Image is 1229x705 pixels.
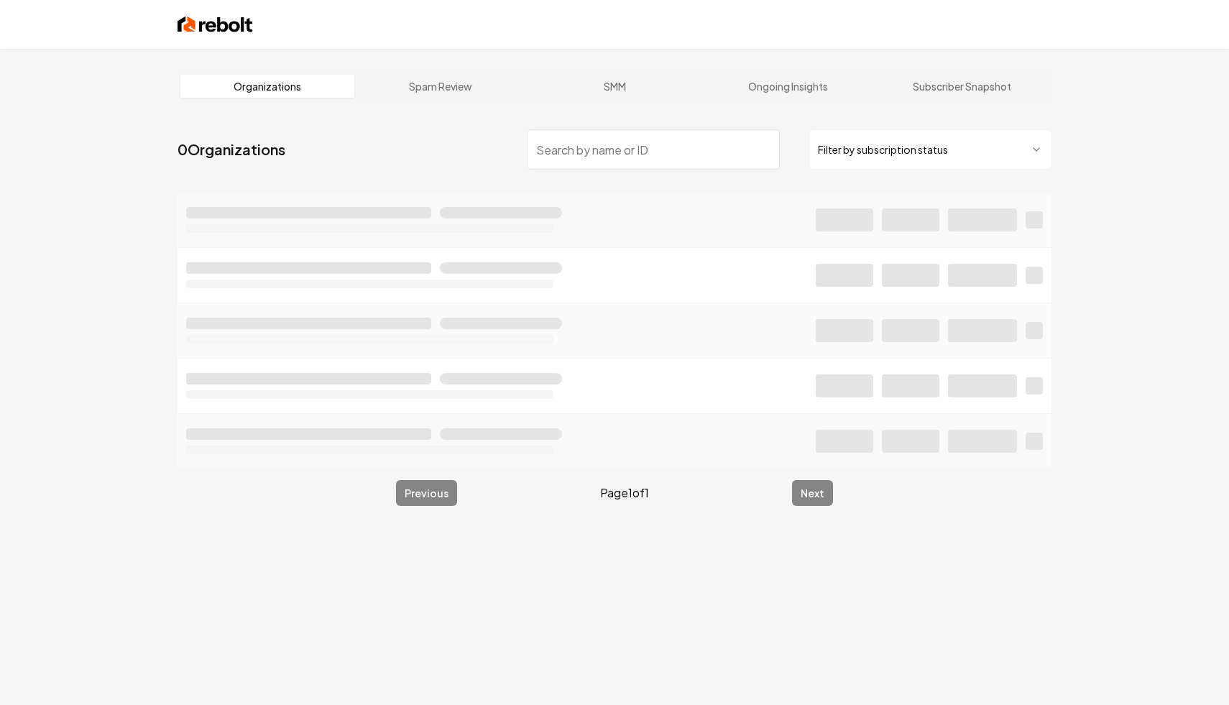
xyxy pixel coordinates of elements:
[701,75,875,98] a: Ongoing Insights
[178,14,253,34] img: Rebolt Logo
[600,484,649,502] span: Page 1 of 1
[527,129,780,170] input: Search by name or ID
[354,75,528,98] a: Spam Review
[178,139,285,160] a: 0Organizations
[528,75,701,98] a: SMM
[875,75,1049,98] a: Subscriber Snapshot
[180,75,354,98] a: Organizations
